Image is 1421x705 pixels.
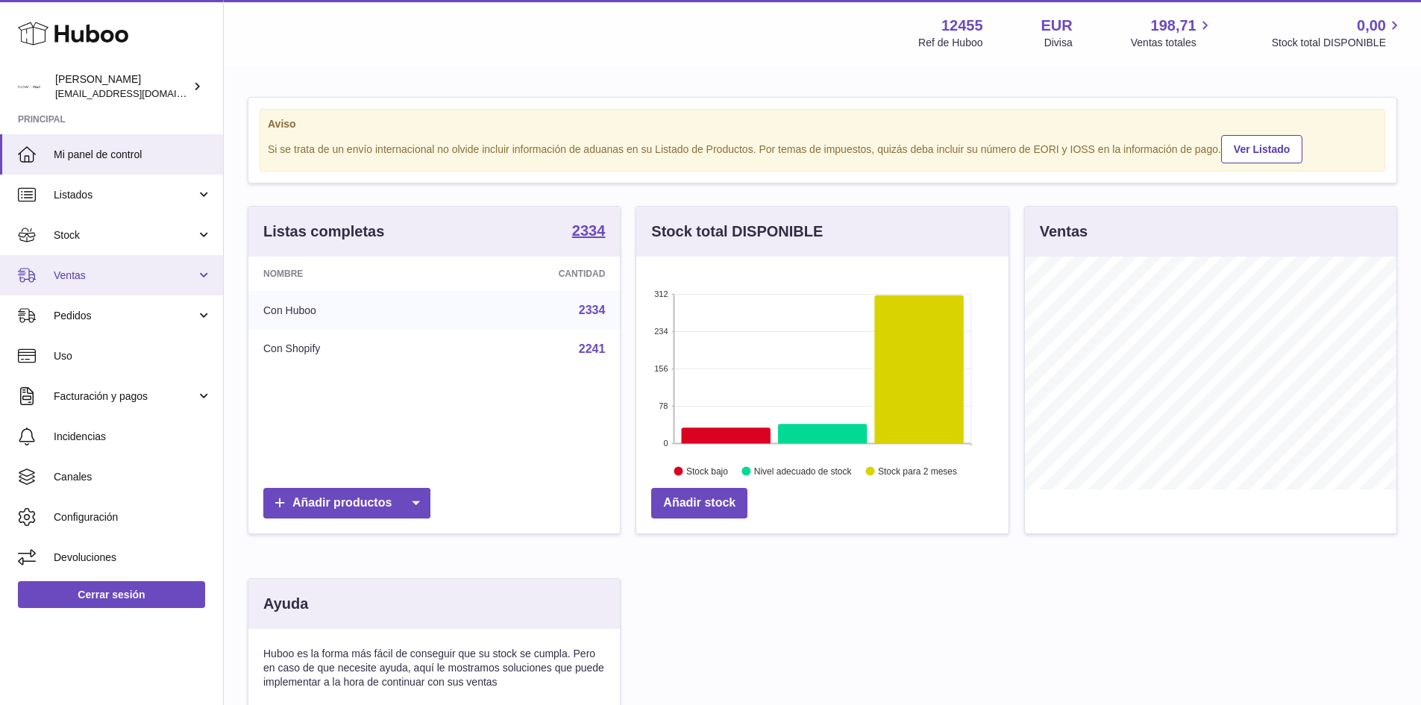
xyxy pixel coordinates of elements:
h3: Ayuda [263,594,308,614]
p: Huboo es la forma más fácil de conseguir que su stock se cumpla. Pero en caso de que necesite ayu... [263,647,605,689]
div: [PERSON_NAME] [55,72,189,101]
a: 2334 [579,304,606,316]
td: Con Huboo [248,291,446,330]
span: Stock total DISPONIBLE [1272,36,1403,50]
div: Si se trata de un envío internacional no olvide incluir información de aduanas en su Listado de P... [268,133,1377,163]
th: Nombre [248,257,446,291]
strong: 12455 [941,16,983,36]
a: Cerrar sesión [18,581,205,608]
text: Nivel adecuado de stock [754,466,853,477]
text: Stock para 2 meses [878,466,957,477]
span: Pedidos [54,309,196,323]
a: 2334 [572,223,606,241]
span: Listados [54,188,196,202]
span: Incidencias [54,430,212,444]
a: 2241 [579,342,606,355]
text: 312 [654,289,668,298]
span: [EMAIL_ADDRESS][DOMAIN_NAME] [55,87,219,99]
span: Canales [54,470,212,484]
span: Ventas [54,269,196,283]
a: Añadir productos [263,488,430,518]
th: Cantidad [446,257,621,291]
div: Ref de Huboo [918,36,982,50]
strong: EUR [1041,16,1073,36]
a: 198,71 Ventas totales [1131,16,1214,50]
span: Uso [54,349,212,363]
a: 0,00 Stock total DISPONIBLE [1272,16,1403,50]
td: Con Shopify [248,330,446,369]
span: 198,71 [1151,16,1196,36]
text: 156 [654,364,668,373]
span: Ventas totales [1131,36,1214,50]
span: 0,00 [1357,16,1386,36]
text: 0 [664,439,668,448]
strong: Aviso [268,117,1377,131]
span: Facturación y pagos [54,389,196,404]
a: Ver Listado [1221,135,1302,163]
span: Stock [54,228,196,242]
span: Devoluciones [54,551,212,565]
img: pedidos@glowrias.com [18,75,40,98]
text: 78 [659,401,668,410]
span: Configuración [54,510,212,524]
text: Stock bajo [686,466,728,477]
div: Divisa [1044,36,1073,50]
text: 234 [654,327,668,336]
a: Añadir stock [651,488,747,518]
strong: 2334 [572,223,606,238]
span: Mi panel de control [54,148,212,162]
h3: Ventas [1040,222,1088,242]
h3: Stock total DISPONIBLE [651,222,823,242]
h3: Listas completas [263,222,384,242]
